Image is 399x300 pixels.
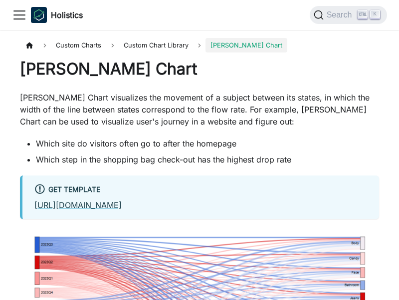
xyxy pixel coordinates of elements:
[31,7,83,23] a: HolisticsHolistics
[124,41,189,49] span: Custom Chart Library
[324,10,358,19] span: Search
[36,137,379,149] li: Which site do visitors often go to after the homepage
[205,38,287,52] span: [PERSON_NAME] Chart
[31,7,47,23] img: Holistics
[34,183,367,196] div: Get Template
[51,9,83,21] b: Holistics
[119,38,194,52] a: Custom Chart Library
[20,38,39,52] a: Home page
[51,38,106,52] span: Custom Charts
[20,91,379,127] p: [PERSON_NAME] Chart visualizes the movement of a subject between its states, in which the width o...
[310,6,387,24] button: Search (Ctrl+K)
[370,10,380,19] kbd: K
[20,38,379,52] nav: Breadcrumbs
[36,153,379,165] li: Which step in the shopping bag check-out has the highest drop rate
[34,200,122,210] a: [URL][DOMAIN_NAME]
[20,59,379,79] h1: [PERSON_NAME] Chart
[12,7,27,22] button: Toggle navigation bar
